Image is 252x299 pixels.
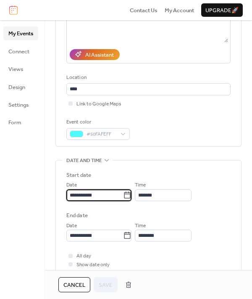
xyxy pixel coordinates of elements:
[165,6,194,14] a: My Account
[135,181,146,189] span: Time
[130,6,157,14] a: Contact Us
[66,73,229,82] div: Location
[66,171,91,179] div: Start date
[63,281,85,289] span: Cancel
[3,45,38,58] a: Connect
[76,261,110,269] span: Show date only
[165,6,194,15] span: My Account
[8,101,29,109] span: Settings
[76,269,106,278] span: Hide end time
[85,51,114,59] div: AI Assistant
[66,181,77,189] span: Date
[66,222,77,230] span: Date
[130,6,157,15] span: Contact Us
[66,157,102,165] span: Date and time
[8,65,23,73] span: Views
[3,115,38,129] a: Form
[8,118,21,127] span: Form
[87,130,116,139] span: #50FAFEFF
[76,100,121,108] span: Link to Google Maps
[8,47,29,56] span: Connect
[9,5,18,15] img: logo
[205,6,239,15] span: Upgrade 🚀
[201,3,243,17] button: Upgrade🚀
[3,98,38,111] a: Settings
[70,49,120,60] button: AI Assistant
[3,26,38,40] a: My Events
[66,118,128,126] div: Event color
[8,29,33,38] span: My Events
[3,62,38,76] a: Views
[135,222,146,230] span: Time
[66,211,88,220] div: End date
[3,80,38,94] a: Design
[76,252,91,260] span: All day
[58,277,90,292] button: Cancel
[8,83,25,92] span: Design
